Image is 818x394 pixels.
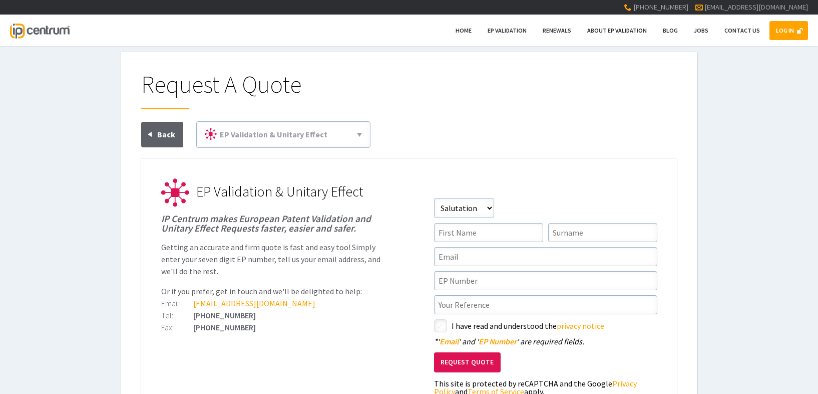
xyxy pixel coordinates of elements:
button: Request Quote [434,352,501,373]
a: [EMAIL_ADDRESS][DOMAIN_NAME] [193,298,315,308]
input: Your Reference [434,295,657,314]
a: Blog [656,21,684,40]
span: About EP Validation [587,27,647,34]
p: Getting an accurate and firm quote is fast and easy too! Simply enter your seven digit EP number,... [161,241,384,277]
a: About EP Validation [581,21,653,40]
span: Back [157,129,175,139]
span: Contact Us [724,27,760,34]
span: Home [456,27,472,34]
input: Email [434,247,657,266]
a: LOG IN [769,21,808,40]
span: EP Validation & Unitary Effect [220,129,327,139]
a: EP Validation [481,21,533,40]
p: Or if you prefer, get in touch and we'll be delighted to help: [161,285,384,297]
input: Surname [548,223,657,242]
span: EP Validation & Unitary Effect [196,182,363,201]
input: EP Number [434,271,657,290]
h1: Request A Quote [141,72,677,109]
a: Renewals [536,21,578,40]
div: Fax: [161,323,193,331]
span: Jobs [694,27,708,34]
label: styled-checkbox [434,319,447,332]
h1: IP Centrum makes European Patent Validation and Unitary Effect Requests faster, easier and safer. [161,214,384,233]
a: IP Centrum [10,15,69,46]
span: Blog [663,27,678,34]
a: EP Validation & Unitary Effect [201,126,366,143]
div: [PHONE_NUMBER] [161,323,384,331]
span: Renewals [543,27,571,34]
a: Back [141,122,183,147]
span: EP Number [479,336,517,346]
a: Jobs [687,21,715,40]
a: [EMAIL_ADDRESS][DOMAIN_NAME] [704,3,808,12]
div: ' ' and ' ' are required fields. [434,337,657,345]
span: Email [440,336,459,346]
input: First Name [434,223,543,242]
label: I have read and understood the [452,319,657,332]
div: Email: [161,299,193,307]
div: [PHONE_NUMBER] [161,311,384,319]
span: EP Validation [488,27,527,34]
a: Home [449,21,478,40]
div: Tel: [161,311,193,319]
span: [PHONE_NUMBER] [633,3,688,12]
a: Contact Us [718,21,766,40]
a: privacy notice [557,321,604,331]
